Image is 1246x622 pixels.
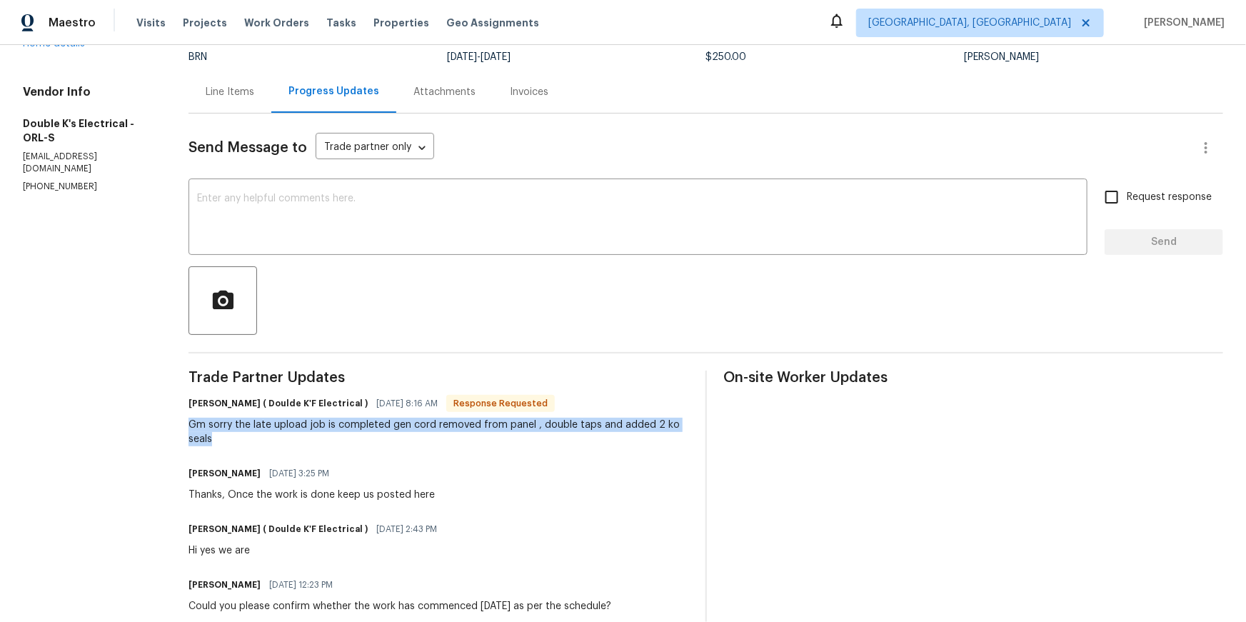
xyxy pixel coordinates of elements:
[446,16,539,30] span: Geo Assignments
[376,522,437,536] span: [DATE] 2:43 PM
[23,85,154,99] h4: Vendor Info
[481,52,511,62] span: [DATE]
[316,136,434,160] div: Trade partner only
[269,466,329,481] span: [DATE] 3:25 PM
[288,84,379,99] div: Progress Updates
[189,522,368,536] h6: [PERSON_NAME] ( Doulde K'F Electrical )
[189,466,261,481] h6: [PERSON_NAME]
[189,488,435,502] div: Thanks, Once the work is done keep us posted here
[724,371,1223,385] span: On-site Worker Updates
[189,396,368,411] h6: [PERSON_NAME] ( Doulde K'F Electrical )
[413,85,476,99] div: Attachments
[23,151,154,175] p: [EMAIL_ADDRESS][DOMAIN_NAME]
[376,396,438,411] span: [DATE] 8:16 AM
[706,52,747,62] span: $250.00
[189,599,611,613] div: Could you please confirm whether the work has commenced [DATE] as per the schedule?
[183,16,227,30] span: Projects
[23,181,154,193] p: [PHONE_NUMBER]
[1138,16,1225,30] span: [PERSON_NAME]
[373,16,429,30] span: Properties
[189,52,207,62] span: BRN
[326,18,356,28] span: Tasks
[510,85,548,99] div: Invoices
[136,16,166,30] span: Visits
[49,16,96,30] span: Maestro
[1127,190,1212,205] span: Request response
[447,52,511,62] span: -
[206,85,254,99] div: Line Items
[189,543,446,558] div: Hi yes we are
[189,141,307,155] span: Send Message to
[23,116,154,145] h5: Double K's Electrical - ORL-S
[965,52,1223,62] div: [PERSON_NAME]
[189,371,688,385] span: Trade Partner Updates
[269,578,333,592] span: [DATE] 12:23 PM
[244,16,309,30] span: Work Orders
[189,578,261,592] h6: [PERSON_NAME]
[189,418,688,446] div: Gm sorry the late upload job is completed gen cord removed from panel , double taps and added 2 k...
[868,16,1071,30] span: [GEOGRAPHIC_DATA], [GEOGRAPHIC_DATA]
[448,396,553,411] span: Response Requested
[447,52,477,62] span: [DATE]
